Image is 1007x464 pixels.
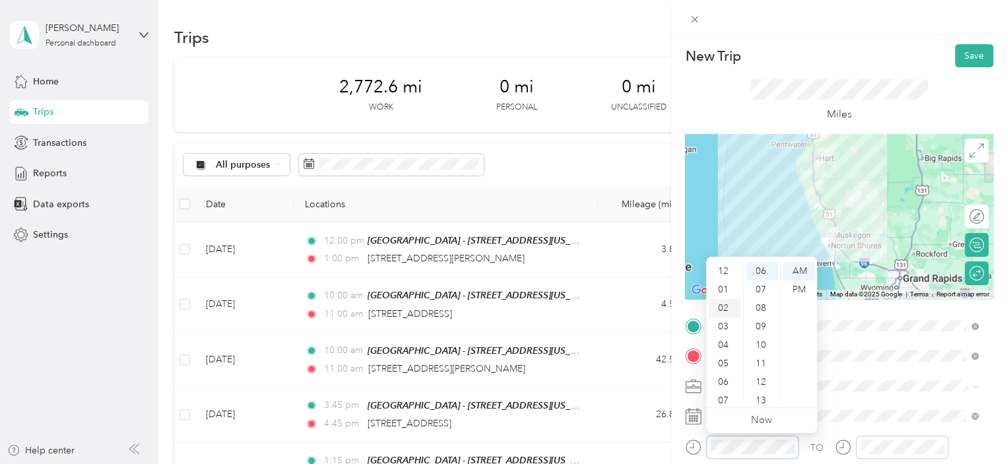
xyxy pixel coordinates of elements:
[746,391,778,410] div: 13
[709,391,740,410] div: 07
[709,299,740,317] div: 02
[827,106,852,123] p: Miles
[751,414,772,426] a: Now
[746,299,778,317] div: 08
[830,290,902,298] span: Map data ©2025 Google
[933,390,1007,464] iframe: Everlance-gr Chat Button Frame
[746,373,778,391] div: 12
[955,44,993,67] button: Save
[688,282,732,299] img: Google
[709,281,740,299] div: 01
[709,354,740,373] div: 05
[783,262,815,281] div: AM
[746,262,778,281] div: 06
[783,281,815,299] div: PM
[685,47,740,65] p: New Trip
[746,336,778,354] div: 10
[709,262,740,281] div: 12
[810,441,824,455] div: TO
[746,317,778,336] div: 09
[688,282,732,299] a: Open this area in Google Maps (opens a new window)
[746,354,778,373] div: 11
[709,317,740,336] div: 03
[746,281,778,299] div: 07
[936,290,989,298] a: Report a map error
[709,373,740,391] div: 06
[910,290,928,298] a: Terms (opens in new tab)
[709,336,740,354] div: 04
